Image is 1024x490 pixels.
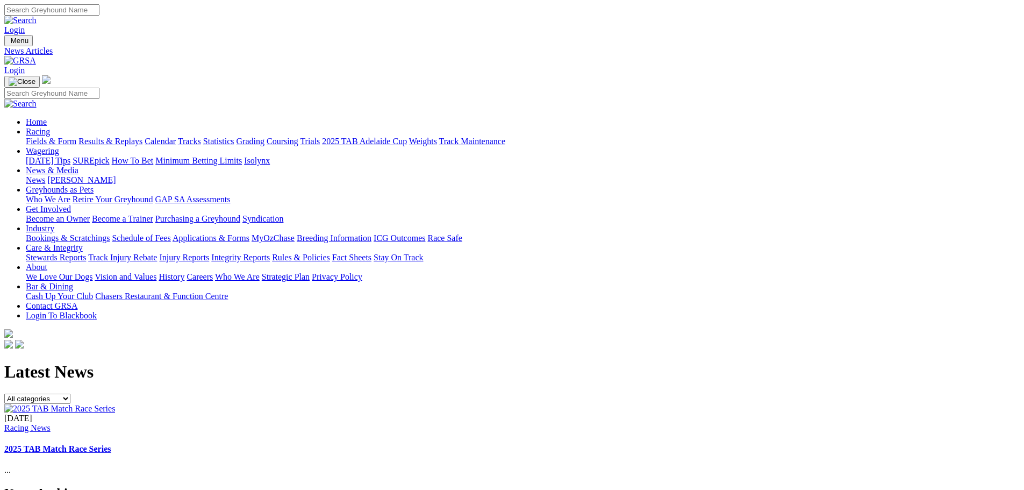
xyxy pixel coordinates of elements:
a: ICG Outcomes [374,233,425,243]
a: Rules & Policies [272,253,330,262]
a: Privacy Policy [312,272,362,281]
a: Integrity Reports [211,253,270,262]
div: Racing [26,137,1020,146]
a: Retire Your Greyhound [73,195,153,204]
a: Stewards Reports [26,253,86,262]
a: Calendar [145,137,176,146]
a: [PERSON_NAME] [47,175,116,184]
div: Bar & Dining [26,292,1020,301]
a: MyOzChase [252,233,295,243]
a: Fields & Form [26,137,76,146]
img: 2025 TAB Match Race Series [4,404,115,414]
a: Become a Trainer [92,214,153,223]
div: Wagering [26,156,1020,166]
a: Breeding Information [297,233,371,243]
a: Cash Up Your Club [26,292,93,301]
img: Close [9,77,35,86]
div: About [26,272,1020,282]
button: Toggle navigation [4,35,33,46]
a: Become an Owner [26,214,90,223]
a: GAP SA Assessments [155,195,231,204]
a: Minimum Betting Limits [155,156,242,165]
a: Purchasing a Greyhound [155,214,240,223]
a: About [26,262,47,272]
a: Vision and Values [95,272,156,281]
a: SUREpick [73,156,109,165]
a: Fact Sheets [332,253,371,262]
a: Who We Are [26,195,70,204]
a: Statistics [203,137,234,146]
div: Greyhounds as Pets [26,195,1020,204]
img: Search [4,16,37,25]
span: [DATE] [4,414,32,423]
a: Race Safe [427,233,462,243]
a: Strategic Plan [262,272,310,281]
a: Applications & Forms [173,233,249,243]
a: Bar & Dining [26,282,73,291]
span: Menu [11,37,28,45]
h1: Latest News [4,362,1020,382]
div: Get Involved [26,214,1020,224]
a: Wagering [26,146,59,155]
a: Coursing [267,137,298,146]
a: News [26,175,45,184]
input: Search [4,88,99,99]
a: Schedule of Fees [112,233,170,243]
a: Track Maintenance [439,137,505,146]
a: Trials [300,137,320,146]
a: Home [26,117,47,126]
a: Login To Blackbook [26,311,97,320]
a: Who We Are [215,272,260,281]
a: Stay On Track [374,253,423,262]
a: Weights [409,137,437,146]
a: Results & Replays [78,137,142,146]
a: Get Involved [26,204,71,214]
input: Search [4,4,99,16]
button: Toggle navigation [4,76,40,88]
div: Care & Integrity [26,253,1020,262]
a: Care & Integrity [26,243,83,252]
a: Login [4,66,25,75]
a: Racing [26,127,50,136]
a: History [159,272,184,281]
a: We Love Our Dogs [26,272,92,281]
a: Bookings & Scratchings [26,233,110,243]
a: Contact GRSA [26,301,77,310]
div: News & Media [26,175,1020,185]
a: Isolynx [244,156,270,165]
img: facebook.svg [4,340,13,349]
a: Tracks [178,137,201,146]
img: Search [4,99,37,109]
a: Track Injury Rebate [88,253,157,262]
a: News & Media [26,166,78,175]
a: News Articles [4,46,1020,56]
a: Careers [187,272,213,281]
a: 2025 TAB Match Race Series [4,444,111,453]
a: Greyhounds as Pets [26,185,94,194]
img: GRSA [4,56,36,66]
div: Industry [26,233,1020,243]
a: Chasers Restaurant & Function Centre [95,292,228,301]
div: ... [4,414,1020,475]
a: Injury Reports [159,253,209,262]
a: Syndication [242,214,283,223]
a: Racing News [4,423,51,432]
img: twitter.svg [15,340,24,349]
img: logo-grsa-white.png [42,75,51,84]
a: [DATE] Tips [26,156,70,165]
a: Industry [26,224,54,233]
a: How To Bet [112,156,154,165]
a: Grading [237,137,264,146]
a: Login [4,25,25,34]
img: logo-grsa-white.png [4,329,13,338]
a: 2025 TAB Adelaide Cup [322,137,407,146]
